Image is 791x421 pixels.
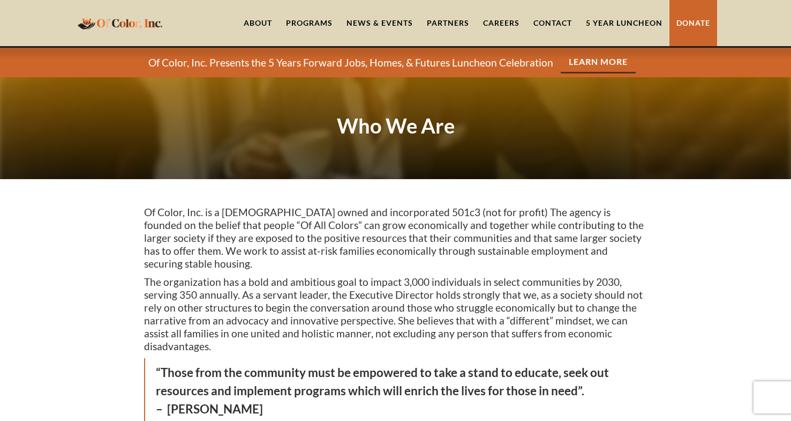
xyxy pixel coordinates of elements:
p: Of Color, Inc. is a [DEMOGRAPHIC_DATA] owned and incorporated 501c3 (not for profit) The agency i... [144,206,647,270]
strong: Who We Are [337,113,455,138]
p: Of Color, Inc. Presents the 5 Years Forward Jobs, Homes, & Futures Luncheon Celebration [148,56,553,69]
a: home [74,10,165,35]
p: The organization has a bold and ambitious goal to impact 3,000 individuals in select communities ... [144,276,647,353]
div: Programs [286,18,333,28]
a: Learn More [561,51,636,73]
